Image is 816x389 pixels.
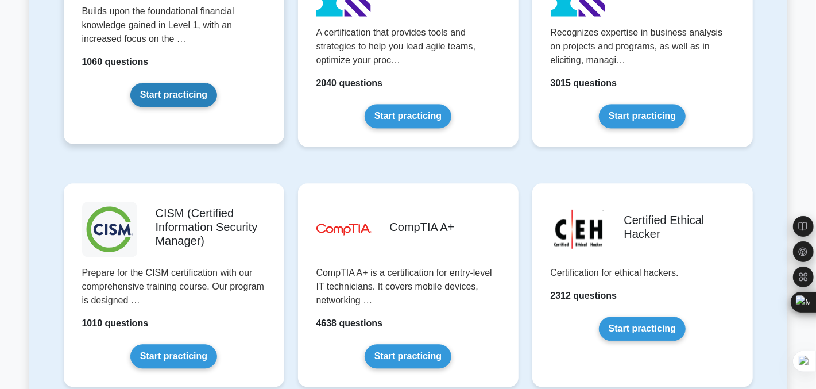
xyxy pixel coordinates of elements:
[365,344,451,368] a: Start practicing
[599,317,686,341] a: Start practicing
[130,344,217,368] a: Start practicing
[365,104,451,128] a: Start practicing
[599,104,686,128] a: Start practicing
[130,83,217,107] a: Start practicing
